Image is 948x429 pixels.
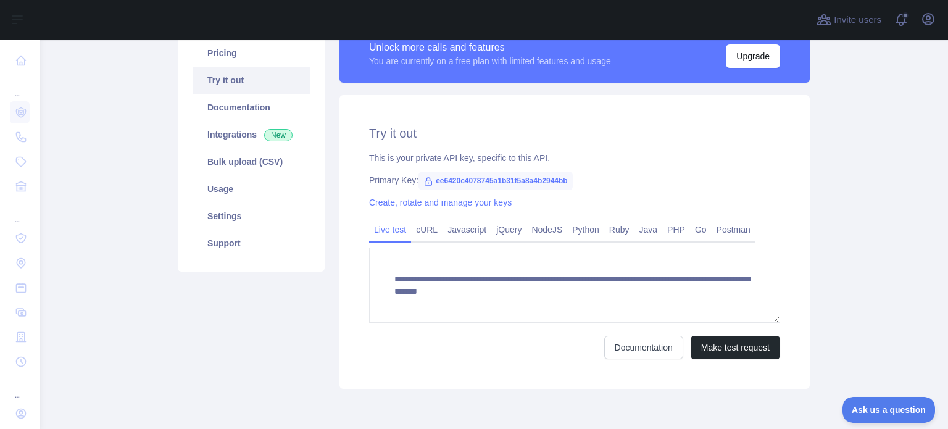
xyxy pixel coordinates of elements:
[526,220,567,239] a: NodeJS
[369,125,780,142] h2: Try it out
[411,220,443,239] a: cURL
[369,152,780,164] div: This is your private API key, specific to this API.
[264,129,293,141] span: New
[369,174,780,186] div: Primary Key:
[369,220,411,239] a: Live test
[567,220,604,239] a: Python
[369,40,611,55] div: Unlock more calls and features
[193,67,310,94] a: Try it out
[10,375,30,400] div: ...
[814,10,884,30] button: Invite users
[193,148,310,175] a: Bulk upload (CSV)
[193,230,310,257] a: Support
[834,13,881,27] span: Invite users
[10,74,30,99] div: ...
[369,198,512,207] a: Create, rotate and manage your keys
[193,40,310,67] a: Pricing
[662,220,690,239] a: PHP
[726,44,780,68] button: Upgrade
[369,55,611,67] div: You are currently on a free plan with limited features and usage
[604,336,683,359] a: Documentation
[604,220,634,239] a: Ruby
[418,172,573,190] span: ee6420c4078745a1b31f5a8a4b2944bb
[842,397,936,423] iframe: Toggle Customer Support
[634,220,663,239] a: Java
[712,220,755,239] a: Postman
[690,220,712,239] a: Go
[491,220,526,239] a: jQuery
[10,200,30,225] div: ...
[193,202,310,230] a: Settings
[193,175,310,202] a: Usage
[193,121,310,148] a: Integrations New
[443,220,491,239] a: Javascript
[691,336,780,359] button: Make test request
[193,94,310,121] a: Documentation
